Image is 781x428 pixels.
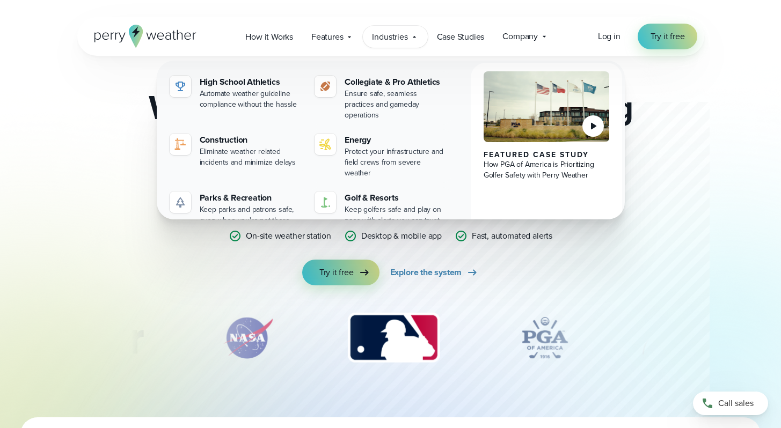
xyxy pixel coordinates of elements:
[210,311,286,365] div: 2 of 12
[310,187,451,230] a: Golf & Resorts Keep golfers safe and play on pace with alerts you can trust
[200,76,302,88] div: High School Athletics
[598,30,621,42] span: Log in
[345,191,447,204] div: Golf & Resorts
[6,311,158,365] div: 1 of 12
[310,71,451,125] a: Collegiate & Pro Athletics Ensure safe, seamless practices and gameday operations
[200,204,302,226] div: Keep parks and patrons safe, even when you're not there
[200,146,302,168] div: Eliminate weather related incidents and minimize delays
[165,71,306,114] a: High School Athletics Automate weather guideline compliance without the hassle
[638,24,698,49] a: Try it free
[502,311,588,365] img: PGA.svg
[598,30,621,43] a: Log in
[471,63,623,239] a: PGA of America, Frisco Campus Featured Case Study How PGA of America is Prioritizing Golfer Safet...
[502,30,538,43] span: Company
[131,90,651,159] h2: Weather Monitoring and Alerting System
[428,26,494,48] a: Case Studies
[651,30,685,43] span: Try it free
[6,311,158,365] img: Turner-Construction_1.svg
[337,311,450,365] div: 3 of 12
[639,311,725,365] img: DPR-Construction.svg
[245,31,293,43] span: How it Works
[246,230,331,242] p: On-site weather station
[345,88,447,121] div: Ensure safe, seamless practices and gameday operations
[165,187,306,230] a: Parks & Recreation Keep parks and patrons safe, even when you're not there
[174,80,187,93] img: highschool-icon.svg
[437,31,485,43] span: Case Studies
[484,151,610,159] div: Featured Case Study
[484,71,610,142] img: PGA of America, Frisco Campus
[372,31,407,43] span: Industries
[302,260,379,285] a: Try it free
[390,260,479,285] a: Explore the system
[174,196,187,209] img: parks-icon-grey.svg
[345,204,447,226] div: Keep golfers safe and play on pace with alerts you can trust
[210,311,286,365] img: NASA.svg
[693,392,768,415] a: Call sales
[131,311,651,370] div: slideshow
[310,129,451,183] a: Energy Protect your infrastructure and field crews from severe weather
[319,266,354,279] span: Try it free
[639,311,725,365] div: 5 of 12
[311,31,343,43] span: Features
[390,266,462,279] span: Explore the system
[345,76,447,88] div: Collegiate & Pro Athletics
[165,129,306,172] a: Construction Eliminate weather related incidents and minimize delays
[319,138,332,151] img: energy-icon@2x-1.svg
[718,397,754,410] span: Call sales
[337,311,450,365] img: MLB.svg
[345,134,447,146] div: Energy
[200,191,302,204] div: Parks & Recreation
[472,230,552,242] p: Fast, automated alerts
[200,134,302,146] div: Construction
[200,88,302,110] div: Automate weather guideline compliance without the hassle
[174,138,187,151] img: noun-crane-7630938-1@2x.svg
[236,26,302,48] a: How it Works
[319,196,332,209] img: golf-iconV2.svg
[484,159,610,181] div: How PGA of America is Prioritizing Golfer Safety with Perry Weather
[361,230,442,242] p: Desktop & mobile app
[319,80,332,93] img: proathletics-icon@2x-1.svg
[345,146,447,179] div: Protect your infrastructure and field crews from severe weather
[502,311,588,365] div: 4 of 12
